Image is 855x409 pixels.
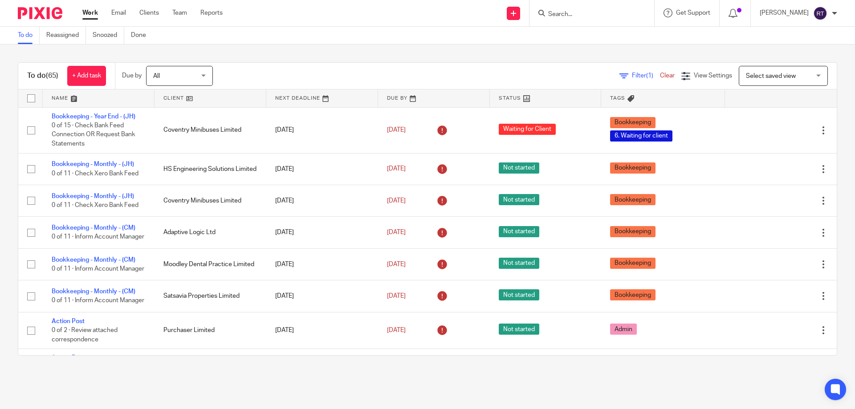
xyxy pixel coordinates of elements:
td: [DATE] [266,185,378,216]
span: [DATE] [387,293,406,299]
span: Get Support [676,10,710,16]
span: Not started [499,226,539,237]
a: Bookkeeping - Year End - (JH) [52,113,135,120]
td: [DATE] [266,312,378,348]
span: [DATE] [387,127,406,133]
span: 0 of 11 · Inform Account Manager [52,234,144,240]
a: Clients [139,8,159,17]
span: Bookkeeping [610,194,655,205]
span: Filter [632,73,660,79]
span: 0 of 2 · Review attached correspondence [52,327,118,343]
td: Satsavia Properties Limited [155,280,266,312]
td: [DATE] [266,217,378,248]
span: Select saved view [746,73,796,79]
span: Bookkeeping [610,226,655,237]
a: Team [172,8,187,17]
td: Purchaser Limited [155,312,266,348]
h1: To do [27,71,58,81]
td: [DATE] [266,349,378,385]
a: Bookkeeping - Monthly - (JH) [52,161,134,167]
a: Bookkeeping - Monthly - (CM) [52,257,135,263]
td: Moodley Dental Practice Limited [155,248,266,280]
p: Due by [122,71,142,80]
a: + Add task [67,66,106,86]
span: 0 of 11 · Inform Account Manager [52,298,144,304]
a: Bookkeeping - Monthly - (CM) [52,225,135,231]
a: Bookkeeping - Monthly - (JH) [52,193,134,199]
span: Not started [499,324,539,335]
td: [DATE] [266,153,378,185]
a: Reports [200,8,223,17]
td: Adaptive Logic Ltd [155,217,266,248]
td: HS Engineering Solutions Limited [155,153,266,185]
span: Admin [610,324,637,335]
span: (65) [46,72,58,79]
span: 0 of 11 · Check Xero Bank Feed [52,170,138,177]
span: [DATE] [387,327,406,333]
a: Reassigned [46,27,86,44]
p: [PERSON_NAME] [760,8,809,17]
span: Not started [499,162,539,174]
td: [DATE] [266,107,378,153]
span: View Settings [694,73,732,79]
span: Not started [499,258,539,269]
span: (1) [646,73,653,79]
td: Coventry Minibuses Limited [155,185,266,216]
td: [DATE] [266,248,378,280]
span: 0 of 11 · Check Xero Bank Feed [52,202,138,208]
input: Search [547,11,627,19]
a: Work [82,8,98,17]
img: svg%3E [813,6,827,20]
span: [DATE] [387,229,406,235]
a: Bookkeeping - Monthly - (CM) [52,288,135,295]
span: Tags [610,96,625,101]
span: 6. Waiting for client [610,130,672,142]
a: Email [111,8,126,17]
span: Not started [499,289,539,300]
span: All [153,73,160,79]
img: Pixie [18,7,62,19]
td: Coventry Minibuses Limited [155,107,266,153]
span: [DATE] [387,198,406,204]
a: Action Post [52,318,85,324]
a: To do [18,27,40,44]
span: [DATE] [387,166,406,172]
span: Not started [499,194,539,205]
span: 0 of 11 · Inform Account Manager [52,266,144,272]
td: [DATE] [266,280,378,312]
span: Bookkeeping [610,117,655,128]
span: Waiting for Client [499,124,556,135]
a: Done [131,27,153,44]
a: Action Post [52,355,85,361]
span: [DATE] [387,261,406,267]
span: 0 of 15 · Check Bank Feed Connection OR Request Bank Statements [52,122,135,147]
span: Bookkeeping [610,258,655,269]
span: Bookkeeping [610,162,655,174]
td: [PERSON_NAME] Enterprises Ltd [155,349,266,385]
a: Clear [660,73,675,79]
a: Snoozed [93,27,124,44]
span: Bookkeeping [610,289,655,300]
